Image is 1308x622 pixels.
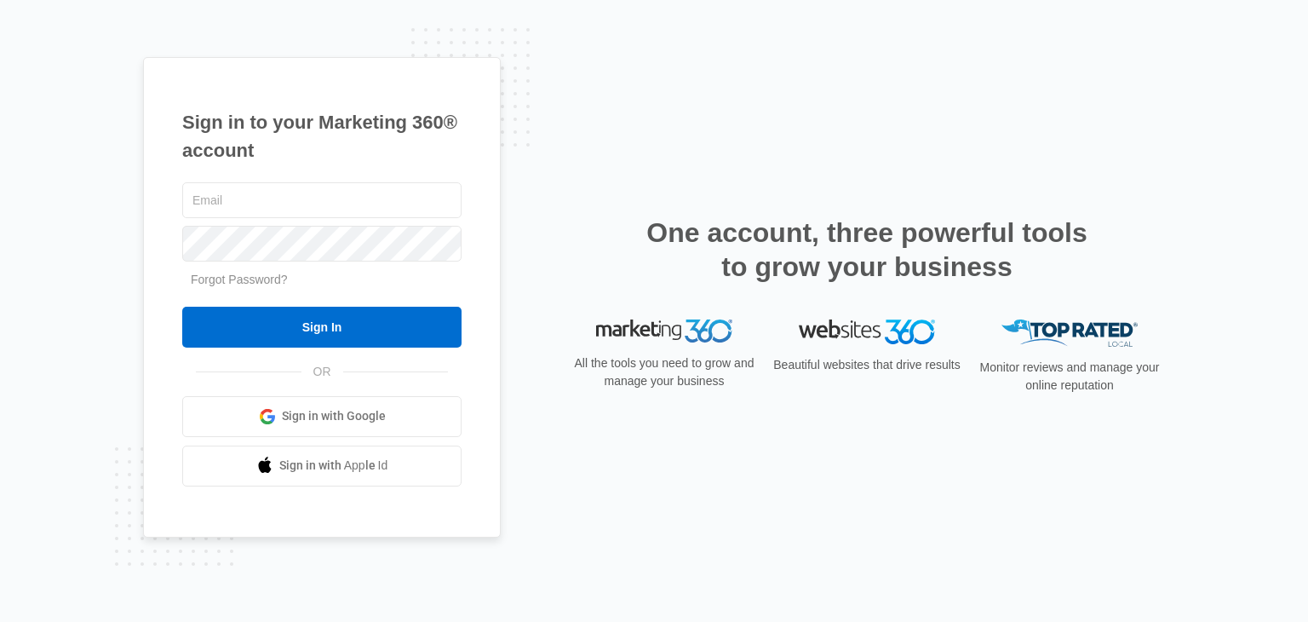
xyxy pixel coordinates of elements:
a: Sign in with Google [182,396,462,437]
p: Monitor reviews and manage your online reputation [974,359,1165,395]
img: Top Rated Local [1001,320,1138,348]
img: Marketing 360 [596,320,732,343]
h1: Sign in to your Marketing 360® account [182,108,462,164]
span: Sign in with Google [282,407,386,425]
a: Forgot Password? [191,273,288,286]
a: Sign in with Apple Id [182,446,462,487]
p: Beautiful websites that drive results [772,356,962,374]
span: Sign in with Apple Id [279,457,388,475]
img: Websites 360 [799,320,935,344]
input: Email [182,182,462,218]
p: All the tools you need to grow and manage your business [569,354,760,390]
h2: One account, three powerful tools to grow your business [641,216,1093,284]
span: OR [301,363,343,381]
input: Sign In [182,307,462,348]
